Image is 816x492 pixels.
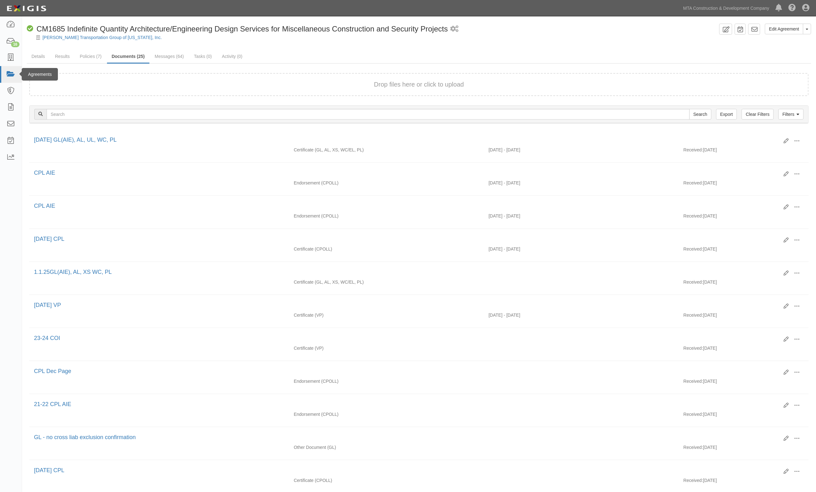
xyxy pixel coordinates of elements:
div: GL - no cross liab exclusion confirmation [34,433,779,442]
div: 23-24 COI [34,334,779,342]
i: 1 scheduled workflow [450,26,459,32]
p: Received: [684,411,703,417]
a: Clear Filters [742,109,774,120]
div: [DATE] [679,477,809,487]
div: Effective 09/30/2023 - Expiration 09/30/2025 [484,213,679,219]
div: CPL Dec Page [34,367,779,376]
div: [DATE] [679,444,809,454]
div: CM1685 Indefinite Quantity Architecture/Engineering Design Services for Miscellaneous Constructio... [27,24,448,34]
a: Tasks (0) [189,50,217,63]
a: MTA Construction & Development Company [680,2,773,14]
a: [DATE] VP [34,302,61,308]
a: [DATE] GL(AIE), AL, UL, WC, PL [34,137,117,143]
div: General Liability Auto Liability Excess/Umbrella Liability Workers Compensation/Employers Liabili... [289,147,484,153]
div: CPL AIE [34,169,779,177]
div: [DATE] [679,378,809,387]
img: Logo [5,3,48,14]
a: [DATE] CPL [34,467,65,473]
span: CM1685 Indefinite Quantity Architecture/Engineering Design Services for Miscellaneous Constructio... [37,25,448,33]
div: 9.30.23 CPL [34,467,779,475]
i: Help Center - Complianz [789,4,796,12]
p: Received: [684,246,703,252]
input: Search [689,109,712,120]
a: Results [50,50,75,63]
a: 23-24 COI [34,335,60,341]
a: Activity (0) [217,50,247,63]
div: Contractors Pollution Liability [289,477,484,484]
div: 9.30.2025 CPL [34,235,779,243]
a: Filters [779,109,804,120]
p: Received: [684,312,703,318]
p: Received: [684,147,703,153]
a: CPL Dec Page [34,368,71,374]
div: CPL AIE [34,202,779,210]
p: Received: [684,378,703,384]
input: Search [47,109,690,120]
a: Messages (64) [150,50,189,63]
div: Contractors Pollution Liability [289,180,484,186]
p: Received: [684,213,703,219]
div: Valuable Papers [289,312,484,318]
div: 16 [11,42,20,47]
div: General Liability Auto Liability Excess/Umbrella Liability Workers Compensation/Employers Liabili... [289,279,484,285]
p: Received: [684,477,703,484]
div: 8.15.25 VP [34,301,779,309]
div: Valuable Papers [289,345,484,351]
div: [DATE] [679,180,809,189]
a: 1.1.25GL(AIE), AL, XS WC, PL [34,269,112,275]
p: Received: [684,279,703,285]
div: [DATE] [679,246,809,255]
a: Details [27,50,50,63]
a: Export [716,109,737,120]
div: Agreements [22,68,58,81]
a: CPL AIE [34,170,55,176]
a: Documents (25) [107,50,149,64]
div: [DATE] [679,345,809,354]
a: 21-22 CPL AIE [34,401,71,407]
div: 21-22 CPL AIE [34,400,779,409]
span: Drop files here or click to upload [374,81,464,88]
div: [DATE] [679,312,809,321]
div: [DATE] [679,279,809,288]
p: Received: [684,444,703,450]
div: Effective 08/15/2024 - Expiration 08/15/2025 [484,312,679,318]
div: Contractors Pollution Liability [289,213,484,219]
i: Compliant [27,25,33,32]
div: [DATE] [679,213,809,222]
p: Received: [684,345,703,351]
a: Edit Agreement [765,24,803,34]
div: [DATE] [679,147,809,156]
div: Effective 09/30/2023 - Expiration 09/30/2025 [484,246,679,252]
div: Contractors Pollution Liability [289,246,484,252]
p: Received: [684,180,703,186]
div: Contractors Pollution Liability [289,411,484,417]
div: 1.1.26 GL(AIE), AL, UL, WC, PL [34,136,779,144]
a: [PERSON_NAME] Transportation Group of [US_STATE], Inc. [42,35,162,40]
div: Effective 01/01/2025 - Expiration 01/01/2026 [484,147,679,153]
a: CPL AIE [34,203,55,209]
div: Effective 09/30/2023 - Expiration 09/30/2025 [484,180,679,186]
a: GL - no cross liab exclusion confirmation [34,434,136,440]
a: [DATE] CPL [34,236,65,242]
div: 1.1.25GL(AIE), AL, XS WC, PL [34,268,779,276]
div: Contractors Pollution Liability [289,378,484,384]
a: Policies (7) [75,50,106,63]
div: General Liability [289,444,484,450]
div: [DATE] [679,411,809,421]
